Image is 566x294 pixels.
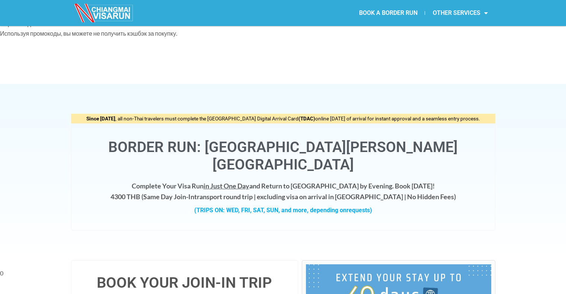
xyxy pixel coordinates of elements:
[298,116,315,122] strong: (TDAC)
[143,193,194,201] strong: Same Day Join-In
[79,275,291,290] h4: BOOK YOUR JOIN-IN TRIP
[283,4,495,22] nav: Menu
[79,181,487,202] h4: Complete Your Visa Run and Return to [GEOGRAPHIC_DATA] by Evening. Book [DATE]! 4300 THB ( transp...
[86,116,115,122] strong: Since [DATE]
[351,4,425,22] a: BOOK A BORDER RUN
[79,139,487,174] h1: Border Run: [GEOGRAPHIC_DATA][PERSON_NAME][GEOGRAPHIC_DATA]
[86,116,480,122] span: , all non-Thai travelers must complete the [GEOGRAPHIC_DATA] Digital Arrival Card online [DATE] o...
[194,207,372,214] strong: (TRIPS ON: WED, FRI, SAT, SUN, and more, depending on
[425,4,495,22] a: OTHER SERVICES
[346,207,372,214] span: requests)
[204,182,249,190] span: in Just One Day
